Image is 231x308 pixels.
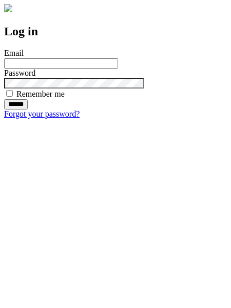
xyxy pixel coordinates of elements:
label: Email [4,49,24,57]
img: logo-4e3dc11c47720685a147b03b5a06dd966a58ff35d612b21f08c02c0306f2b779.png [4,4,12,12]
a: Forgot your password? [4,109,80,118]
label: Password [4,69,35,77]
h2: Log in [4,25,227,38]
label: Remember me [16,90,65,98]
